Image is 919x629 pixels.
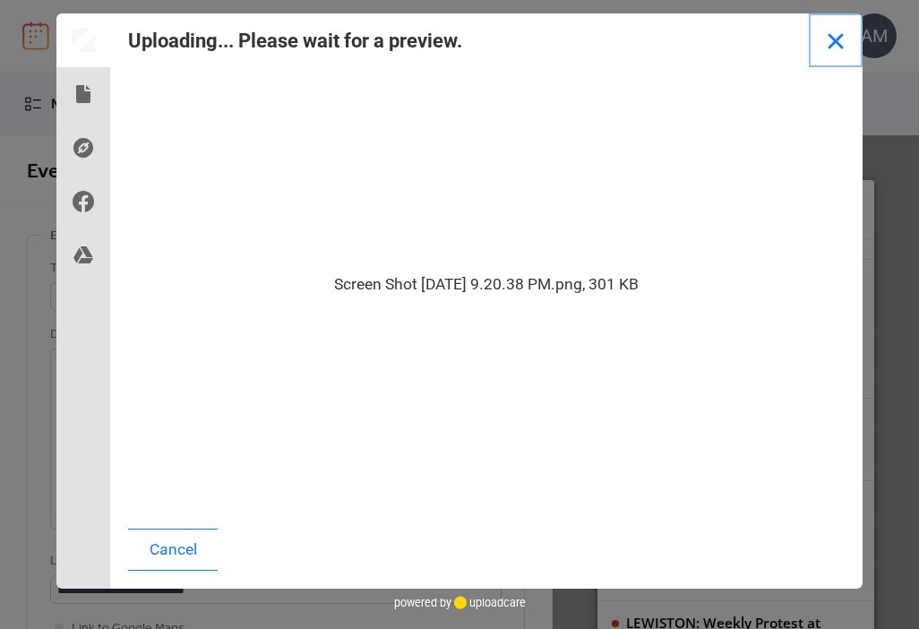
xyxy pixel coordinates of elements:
[394,589,526,616] div: powered by
[56,13,110,67] div: Preview
[56,175,110,228] div: Facebook
[56,67,110,121] div: Local Files
[56,228,110,282] div: Google Drive
[56,121,110,175] div: Direct Link
[809,13,863,67] button: Close
[128,529,218,571] button: Cancel
[334,273,639,296] div: Screen Shot [DATE] 9.20.38 PM.png, 301 KB
[128,30,462,52] div: Uploading... Please wait for a preview.
[451,596,526,609] a: uploadcare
